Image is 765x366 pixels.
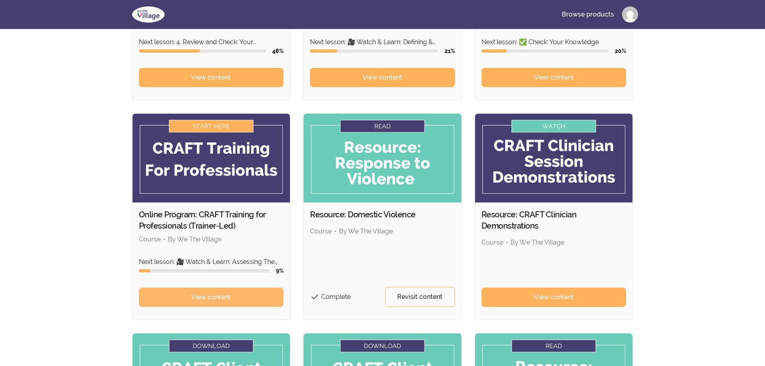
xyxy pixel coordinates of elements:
[475,114,633,202] img: Product image for Resource: CRAFT Clinician Demonstrations
[622,6,638,22] img: Profile image for Angie
[339,227,393,235] span: By We The Village
[163,235,165,243] span: •
[555,5,638,24] nav: Main
[310,209,455,220] h2: Resource: Domestic Violence
[321,293,351,301] span: Complete
[615,48,626,54] span: 20 %
[481,239,503,246] span: Course
[133,114,290,202] img: Product image for Online Program: CRAFT Training for Professionals (Trainer-Led)
[363,73,402,82] span: View content
[481,49,609,53] div: Course progress
[534,292,574,302] span: View content
[481,209,626,231] h2: Resource: CRAFT Clinician Demonstrations
[191,73,231,82] span: View content
[272,48,284,54] span: 48 %
[139,269,270,272] div: Course progress
[139,257,284,267] p: Next lesson: 🎥 Watch & Learn: Assessing The Severity
[127,5,169,24] img: We The Village logo
[334,227,337,235] span: •
[481,37,626,47] p: Next lesson: ✅ Check: Your Knowledge
[510,239,564,246] span: By We The Village
[481,288,626,307] a: View content
[310,292,320,302] span: check
[310,37,455,47] p: Next lesson: 🎥 Watch & Learn: Defining & Identifying
[310,49,438,53] div: Course progress
[139,235,161,243] span: Course
[534,73,574,82] span: View content
[276,268,284,274] span: 9 %
[445,48,455,54] span: 21 %
[310,227,332,235] span: Course
[397,292,443,302] span: Revisit content
[139,288,284,307] a: View content
[304,114,461,202] img: Product image for Resource: Domestic Violence
[139,68,284,87] a: View content
[191,292,231,302] span: View content
[555,5,620,24] a: Browse products
[310,68,455,87] a: View content
[481,68,626,87] a: View content
[139,209,284,231] h2: Online Program: CRAFT Training for Professionals (Trainer-Led)
[139,49,266,53] div: Course progress
[385,287,455,307] a: Revisit content
[168,235,222,243] span: By We The Village
[506,239,508,246] span: •
[139,37,284,47] p: Next lesson: 4. Review and Check: Your Knowledge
